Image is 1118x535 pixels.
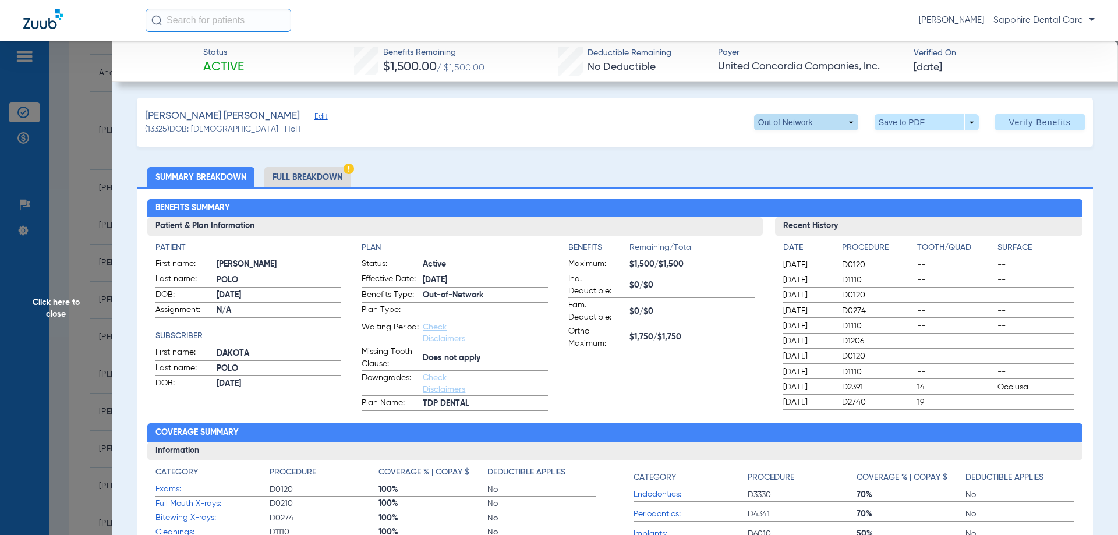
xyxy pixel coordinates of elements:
[783,381,832,393] span: [DATE]
[568,258,625,272] span: Maximum:
[378,498,487,509] span: 100%
[378,466,469,479] h4: Coverage % | Copay $
[842,350,913,362] span: D0120
[965,472,1043,484] h4: Deductible Applies
[155,512,270,524] span: Bitewing X-rays:
[568,299,625,324] span: Fam. Deductible:
[997,366,1074,378] span: --
[270,498,378,509] span: D0210
[629,331,755,343] span: $1,750/$1,750
[634,466,748,488] app-breakdown-title: Category
[362,321,419,345] span: Waiting Period:
[423,258,548,271] span: Active
[917,259,994,271] span: --
[588,62,656,72] span: No Deductible
[155,483,270,495] span: Exams:
[437,63,484,73] span: / $1,500.00
[748,466,857,488] app-breakdown-title: Procedure
[217,274,342,286] span: POLO
[629,279,755,292] span: $0/$0
[748,472,794,484] h4: Procedure
[487,466,565,479] h4: Deductible Applies
[264,167,351,187] li: Full Breakdown
[155,466,270,483] app-breakdown-title: Category
[378,512,487,524] span: 100%
[857,472,947,484] h4: Coverage % | Copay $
[151,15,162,26] img: Search Icon
[842,335,913,347] span: D1206
[217,363,342,375] span: POLO
[748,508,857,520] span: D4341
[783,289,832,301] span: [DATE]
[783,274,832,286] span: [DATE]
[997,242,1074,254] h4: Surface
[155,466,198,479] h4: Category
[917,242,994,258] app-breakdown-title: Tooth/Quad
[875,114,979,130] button: Save to PDF
[270,484,378,495] span: D0120
[217,348,342,360] span: DAKOTA
[914,47,1099,59] span: Verified On
[362,242,548,254] h4: Plan
[23,9,63,29] img: Zuub Logo
[145,109,300,123] span: [PERSON_NAME] [PERSON_NAME]
[718,47,904,59] span: Payer
[629,306,755,318] span: $0/$0
[155,273,213,287] span: Last name:
[217,289,342,302] span: [DATE]
[147,199,1083,218] h2: Benefits Summary
[155,242,342,254] h4: Patient
[842,289,913,301] span: D0120
[997,305,1074,317] span: --
[629,258,755,271] span: $1,500/$1,500
[783,242,832,254] h4: Date
[842,242,913,254] h4: Procedure
[383,61,437,73] span: $1,500.00
[997,289,1074,301] span: --
[423,398,548,410] span: TDP DENTAL
[917,289,994,301] span: --
[145,123,301,136] span: (13325) DOB: [DEMOGRAPHIC_DATA] - HoH
[147,423,1083,442] h2: Coverage Summary
[270,466,378,483] app-breakdown-title: Procedure
[914,61,942,75] span: [DATE]
[842,305,913,317] span: D0274
[362,346,419,370] span: Missing Tooth Clause:
[217,258,342,271] span: [PERSON_NAME]
[270,466,316,479] h4: Procedure
[783,350,832,362] span: [DATE]
[423,352,548,364] span: Does not apply
[783,396,832,408] span: [DATE]
[423,274,548,286] span: [DATE]
[487,484,596,495] span: No
[362,304,419,320] span: Plan Type:
[997,350,1074,362] span: --
[147,167,254,187] li: Summary Breakdown
[568,325,625,350] span: Ortho Maximum:
[423,289,548,302] span: Out-of-Network
[917,366,994,378] span: --
[155,377,213,391] span: DOB:
[997,242,1074,258] app-breakdown-title: Surface
[783,335,832,347] span: [DATE]
[217,304,342,317] span: N/A
[842,396,913,408] span: D2740
[997,274,1074,286] span: --
[155,362,213,376] span: Last name:
[362,372,419,395] span: Downgrades:
[917,381,994,393] span: 14
[965,508,1074,520] span: No
[997,396,1074,408] span: --
[378,466,487,483] app-breakdown-title: Coverage % | Copay $
[588,47,671,59] span: Deductible Remaining
[423,323,465,343] a: Check Disclaimers
[568,242,629,258] app-breakdown-title: Benefits
[1060,479,1118,535] div: Chat Widget
[754,114,858,130] button: Out of Network
[917,274,994,286] span: --
[783,366,832,378] span: [DATE]
[155,330,342,342] h4: Subscriber
[147,217,763,236] h3: Patient & Plan Information
[147,442,1083,460] h3: Information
